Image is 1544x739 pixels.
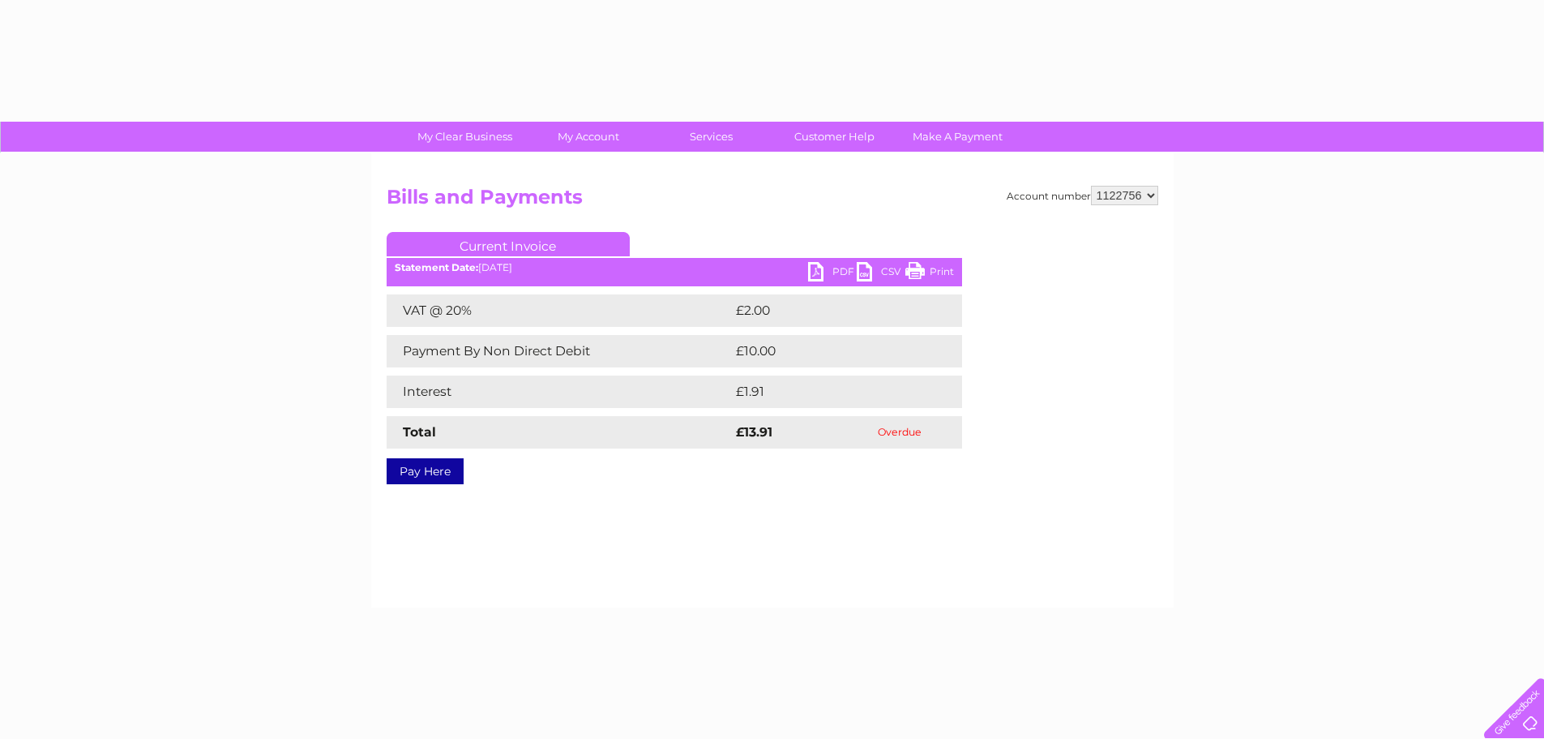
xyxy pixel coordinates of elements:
td: Overdue [838,416,962,449]
a: Make A Payment [891,122,1024,152]
strong: £13.91 [736,424,772,440]
td: £2.00 [732,294,925,327]
td: £10.00 [732,335,929,367]
b: Statement Date: [395,261,478,273]
a: My Account [521,122,655,152]
a: Print [905,262,954,286]
td: Payment By Non Direct Debit [387,335,732,367]
td: £1.91 [732,376,920,408]
a: Pay Here [387,458,464,484]
a: Current Invoice [387,232,630,256]
a: PDF [808,262,857,286]
strong: Total [403,424,436,440]
a: My Clear Business [398,122,532,152]
a: Customer Help [768,122,901,152]
div: [DATE] [387,262,962,273]
td: VAT @ 20% [387,294,732,327]
a: CSV [857,262,905,286]
td: Interest [387,376,732,408]
h2: Bills and Payments [387,186,1158,217]
a: Services [644,122,778,152]
div: Account number [1007,186,1158,205]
